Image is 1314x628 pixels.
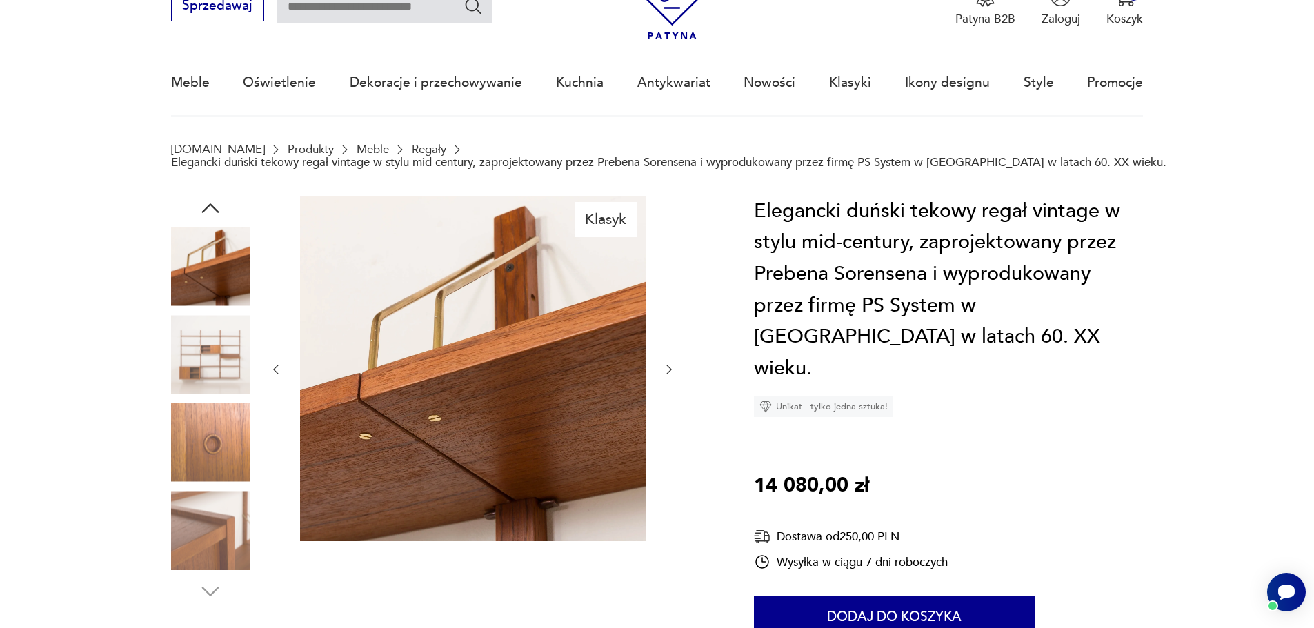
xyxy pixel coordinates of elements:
div: Klasyk [575,202,637,236]
p: Elegancki duński tekowy regał vintage w stylu mid-century, zaprojektowany przez Prebena Sorensena... [171,156,1166,169]
h1: Elegancki duński tekowy regał vintage w stylu mid-century, zaprojektowany przez Prebena Sorensena... [754,196,1143,385]
a: Meble [357,143,389,156]
a: Klasyki [829,51,871,114]
iframe: Smartsupp widget button [1267,573,1306,611]
div: Unikat - tylko jedna sztuka! [754,396,893,417]
img: Zdjęcie produktu Elegancki duński tekowy regał vintage w stylu mid-century, zaprojektowany przez ... [300,196,646,541]
img: Ikona diamentu [759,401,772,413]
p: Zaloguj [1042,11,1080,27]
div: Dostawa od 250,00 PLN [754,528,948,545]
a: Antykwariat [637,51,710,114]
div: Wysyłka w ciągu 7 dni roboczych [754,554,948,570]
a: Style [1024,51,1054,114]
a: Promocje [1087,51,1143,114]
a: Ikony designu [905,51,990,114]
a: Meble [171,51,210,114]
a: Produkty [288,143,334,156]
a: Oświetlenie [243,51,316,114]
p: 14 080,00 zł [754,470,869,502]
p: Koszyk [1106,11,1143,27]
a: Dekoracje i przechowywanie [350,51,522,114]
a: Sprzedawaj [171,1,264,12]
img: Ikona dostawy [754,528,770,545]
a: Kuchnia [556,51,604,114]
img: Zdjęcie produktu Elegancki duński tekowy regał vintage w stylu mid-century, zaprojektowany przez ... [171,227,250,306]
a: [DOMAIN_NAME] [171,143,265,156]
img: Zdjęcie produktu Elegancki duński tekowy regał vintage w stylu mid-century, zaprojektowany przez ... [171,491,250,569]
a: Nowości [744,51,795,114]
a: Regały [412,143,446,156]
p: Patyna B2B [955,11,1015,27]
img: Zdjęcie produktu Elegancki duński tekowy regał vintage w stylu mid-century, zaprojektowany przez ... [171,403,250,482]
img: Zdjęcie produktu Elegancki duński tekowy regał vintage w stylu mid-century, zaprojektowany przez ... [171,315,250,394]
